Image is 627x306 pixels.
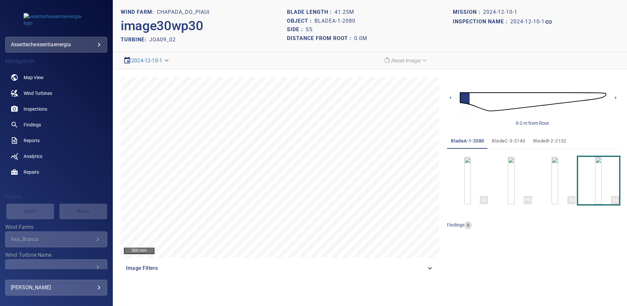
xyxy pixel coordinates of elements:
[391,57,420,64] em: Reset Image
[121,9,157,15] h1: WIND FARM:
[453,9,483,15] h1: Mission :
[126,264,426,272] span: Image Filters
[453,19,510,25] h1: Inspection name :
[447,222,464,228] span: findings
[121,36,149,43] h2: TURBINE:
[24,153,42,160] span: Analytics
[464,157,471,204] a: LE
[5,117,107,133] a: findings noActive
[611,196,619,204] div: SS
[567,196,576,204] div: TE
[131,57,162,64] a: 2024-12-10-1
[5,85,107,101] a: windturbines noActive
[5,164,107,180] a: repairs noActive
[306,27,313,33] h1: SS
[510,18,553,26] a: 2024-12-10-1
[447,157,488,204] button: LE
[516,120,549,126] div: 0-2 m from Root
[149,36,176,43] h2: JOA09_02
[535,157,576,204] button: TE
[533,137,566,145] span: bladeB-2-2132
[595,157,602,204] a: SS
[24,90,52,97] span: Wind Turbines
[24,106,47,112] span: Inspections
[24,137,40,144] span: Reports
[491,157,532,204] button: PS
[492,137,525,145] span: bladeC-3-2143
[121,18,203,34] h2: image30wp30
[5,225,107,230] label: Wind Farms
[334,9,354,15] h1: 41.25m
[480,196,488,204] div: LE
[287,35,354,42] h1: Distance from root :
[11,39,102,50] div: assettechessentiaenergia
[157,9,210,15] h1: Chapada_do_Piaui
[11,236,94,242] div: Asa_Branca
[11,282,102,293] div: [PERSON_NAME]
[5,101,107,117] a: inspections noActive
[5,259,107,275] div: Wind Turbine Name
[24,74,44,81] span: Map View
[121,55,173,66] div: 2024-12-10-1
[552,157,558,204] a: TE
[5,194,107,200] h4: Filters
[314,18,355,24] h1: bladeA-1-2080
[5,58,107,64] h4: Navigation
[524,196,532,204] div: PS
[578,157,619,204] button: SS
[483,9,517,15] h1: 2024-12-10-1
[24,169,39,175] span: Repairs
[5,231,107,247] div: Wind Farms
[24,13,89,26] img: assettechessentiaenergia-logo
[354,35,367,42] h1: 0.0m
[5,252,107,258] label: Wind Turbine Name
[380,55,431,66] div: Reset Image
[464,222,472,229] span: 0
[460,84,606,120] img: d
[287,9,334,15] h1: Blade length :
[287,18,314,24] h1: Object :
[121,260,439,276] div: Image Filters
[5,70,107,85] a: map noActive
[24,121,41,128] span: Findings
[510,19,545,25] h1: 2024-12-10-1
[508,157,515,204] a: PS
[451,137,484,145] span: bladeA-1-2080
[5,37,107,53] div: assettechessentiaenergia
[5,148,107,164] a: analytics noActive
[287,27,306,33] h1: Side :
[5,133,107,148] a: reports noActive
